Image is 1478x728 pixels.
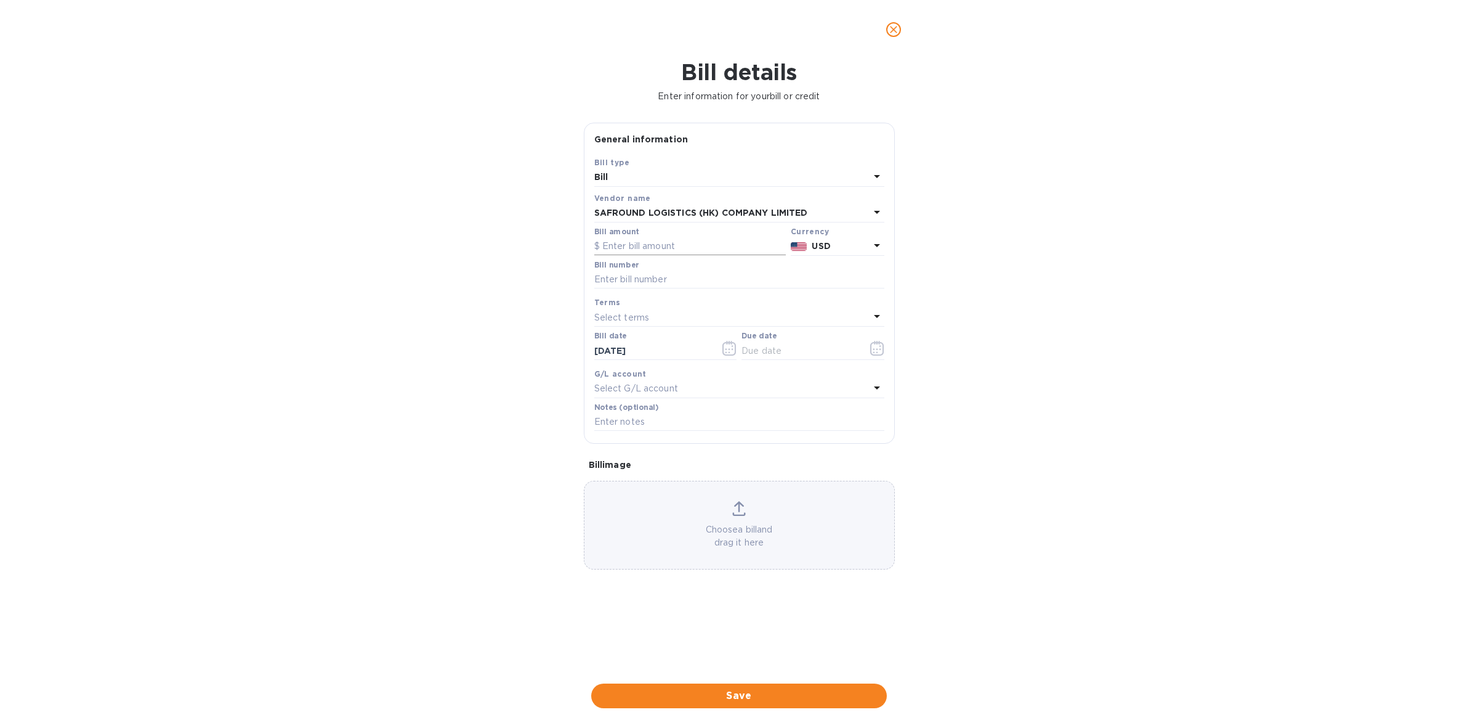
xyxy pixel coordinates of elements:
button: Save [591,684,887,708]
label: Bill amount [594,228,639,235]
label: Due date [741,333,777,340]
b: General information [594,134,689,144]
b: Bill [594,172,608,182]
button: close [879,15,908,44]
span: Save [601,689,877,703]
input: Due date [741,342,858,360]
b: G/L account [594,369,647,378]
b: SAFROUND LOGISTICS (HK) COMPANY LIMITED [594,208,808,218]
label: Bill number [594,261,639,269]
label: Bill date [594,333,627,340]
p: Select terms [594,311,650,324]
p: Bill image [589,459,890,471]
input: $ Enter bill amount [594,237,786,256]
label: Notes (optional) [594,404,659,411]
b: Bill type [594,158,630,167]
b: Vendor name [594,194,651,203]
b: Terms [594,298,621,307]
b: Currency [791,227,829,236]
p: Enter information for your bill or credit [10,90,1468,103]
p: Choose a bill and drag it here [584,523,894,549]
img: USD [791,242,807,251]
input: Enter bill number [594,271,884,289]
input: Select date [594,342,711,360]
b: USD [812,241,830,251]
input: Enter notes [594,413,884,431]
h1: Bill details [10,59,1468,85]
p: Select G/L account [594,382,678,395]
